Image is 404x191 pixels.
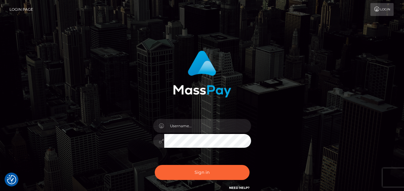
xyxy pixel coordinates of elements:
[229,186,250,190] a: Need Help?
[173,51,231,97] img: MassPay Login
[7,175,16,184] img: Revisit consent button
[155,165,250,180] button: Sign in
[7,175,16,184] button: Consent Preferences
[9,3,33,16] a: Login Page
[370,3,394,16] a: Login
[164,119,251,133] input: Username...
